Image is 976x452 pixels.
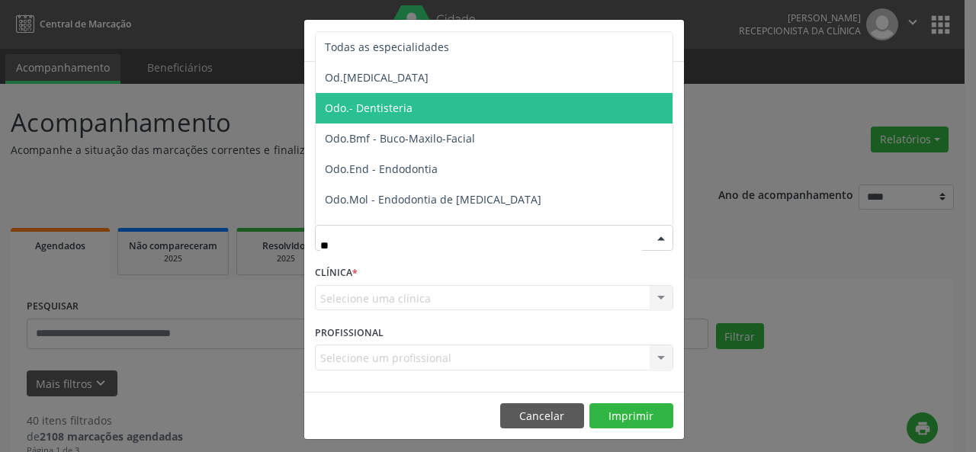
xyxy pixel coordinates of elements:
span: Odo.Mol - Endodontia de [MEDICAL_DATA] [325,192,541,207]
button: Close [653,20,684,57]
button: Imprimir [589,403,673,429]
span: Od.[MEDICAL_DATA] [325,70,429,85]
span: Odo.End - Endodontia [325,162,438,176]
button: Cancelar [500,403,584,429]
span: Todas as especialidades [325,40,449,54]
h5: Relatório de agendamentos [315,30,490,50]
label: CLÍNICA [315,261,358,285]
span: Odo.- Dentisteria [325,101,413,115]
span: Odo.Ped - Pediatrica [325,223,429,237]
label: PROFISSIONAL [315,321,384,345]
span: Odo.Bmf - Buco-Maxilo-Facial [325,131,475,146]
